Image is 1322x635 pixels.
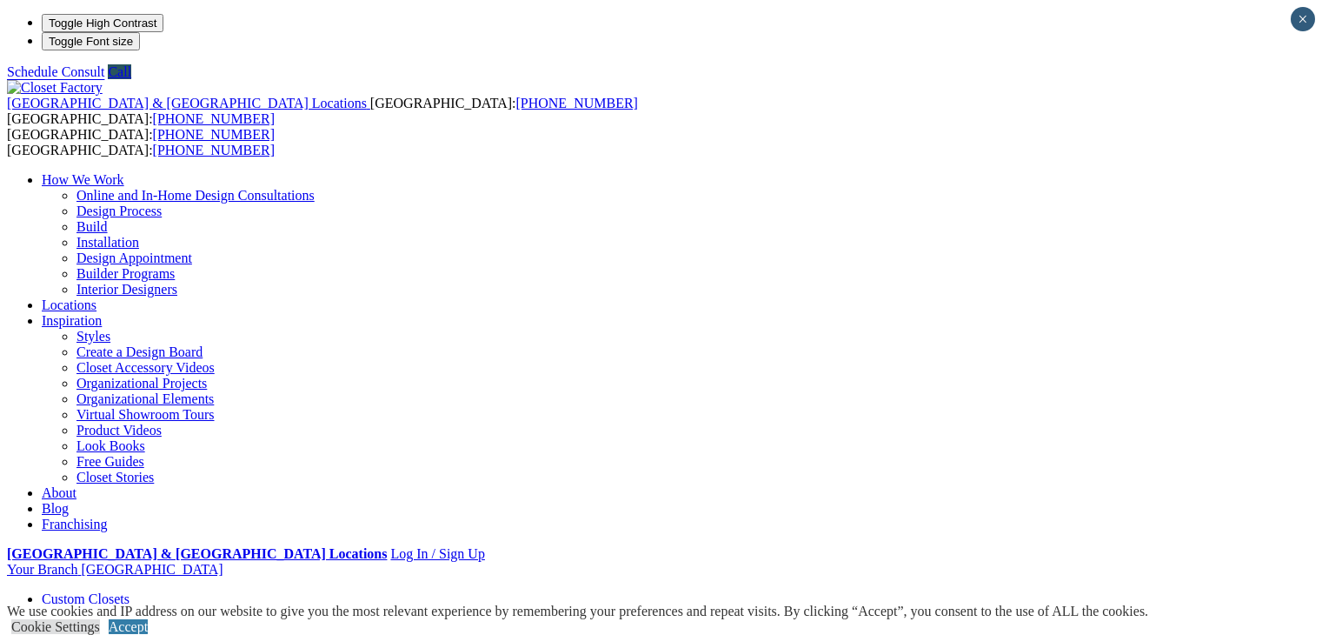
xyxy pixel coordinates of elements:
a: [PHONE_NUMBER] [153,111,275,126]
a: Inspiration [42,313,102,328]
button: Toggle Font size [42,32,140,50]
a: Installation [76,235,139,250]
span: [GEOGRAPHIC_DATA]: [GEOGRAPHIC_DATA]: [7,127,275,157]
a: Closet Stories [76,470,154,485]
a: Log In / Sign Up [390,546,484,561]
div: We use cookies and IP address on our website to give you the most relevant experience by remember... [7,604,1148,619]
a: Blog [42,501,69,516]
a: Styles [76,329,110,344]
a: [PHONE_NUMBER] [153,127,275,142]
a: Free Guides [76,454,144,469]
a: Call [108,64,131,79]
a: [GEOGRAPHIC_DATA] & [GEOGRAPHIC_DATA] Locations [7,546,387,561]
a: Custom Closets [42,592,130,606]
a: Your Branch [GEOGRAPHIC_DATA] [7,562,223,577]
button: Close [1291,7,1315,31]
span: Your Branch [7,562,77,577]
span: [GEOGRAPHIC_DATA]: [GEOGRAPHIC_DATA]: [7,96,638,126]
button: Toggle High Contrast [42,14,163,32]
a: Design Process [76,204,162,218]
a: [PHONE_NUMBER] [515,96,637,110]
img: Closet Factory [7,80,103,96]
span: [GEOGRAPHIC_DATA] [81,562,223,577]
a: Cookie Settings [11,619,100,634]
a: Create a Design Board [76,344,203,359]
a: Builder Programs [76,266,175,281]
a: Accept [109,619,148,634]
span: Toggle High Contrast [49,17,156,30]
a: Schedule Consult [7,64,104,79]
a: About [42,485,76,500]
a: Franchising [42,517,108,531]
span: Toggle Font size [49,35,133,48]
a: Organizational Projects [76,376,207,391]
a: Product Videos [76,423,162,438]
a: Closet Accessory Videos [76,360,215,375]
a: Interior Designers [76,282,177,297]
a: Organizational Elements [76,391,214,406]
a: Build [76,219,108,234]
a: Online and In-Home Design Consultations [76,188,315,203]
a: [GEOGRAPHIC_DATA] & [GEOGRAPHIC_DATA] Locations [7,96,370,110]
a: Locations [42,297,96,312]
a: Virtual Showroom Tours [76,407,215,422]
span: [GEOGRAPHIC_DATA] & [GEOGRAPHIC_DATA] Locations [7,96,367,110]
a: Look Books [76,438,145,453]
a: [PHONE_NUMBER] [153,143,275,157]
a: How We Work [42,172,124,187]
a: Design Appointment [76,251,192,265]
